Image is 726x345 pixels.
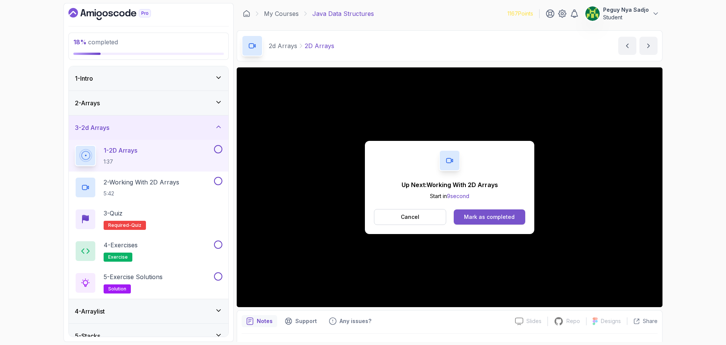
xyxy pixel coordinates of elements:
p: 1167 Points [507,10,533,17]
a: Dashboard [68,8,168,20]
p: 5:42 [104,190,179,197]
p: 2 - Working With 2D Arrays [104,178,179,187]
span: exercise [108,254,128,260]
img: user profile image [585,6,600,21]
h3: 3 - 2d Arrays [75,123,109,132]
button: previous content [618,37,636,55]
p: 4 - Exercises [104,240,138,250]
h3: 5 - Stacks [75,331,100,340]
div: Mark as completed [464,213,515,221]
span: quiz [131,222,141,228]
a: Dashboard [243,10,250,17]
p: Java Data Structures [312,9,374,18]
h3: 1 - Intro [75,74,93,83]
h3: 4 - Arraylist [75,307,105,316]
p: Notes [257,317,273,325]
p: 1:37 [104,158,137,165]
p: Designs [601,317,621,325]
p: Slides [526,317,541,325]
p: Up Next: Working With 2D Arrays [402,180,498,189]
p: Start in [402,192,498,200]
button: 4-Exercisesexercise [75,240,222,262]
span: 9 second [447,193,469,199]
button: Support button [280,315,321,327]
p: Any issues? [340,317,371,325]
button: Share [627,317,658,325]
a: My Courses [264,9,299,18]
span: completed [73,38,118,46]
button: notes button [242,315,277,327]
button: 3-QuizRequired-quiz [75,209,222,230]
p: Cancel [401,213,419,221]
button: next content [639,37,658,55]
span: 18 % [73,38,87,46]
span: solution [108,286,126,292]
p: 5 - Exercise Solutions [104,272,163,281]
p: Student [603,14,649,21]
span: Required- [108,222,131,228]
button: 2-Working With 2D Arrays5:42 [75,177,222,198]
p: Support [295,317,317,325]
button: 4-Arraylist [69,299,228,323]
button: user profile imagePeguy Nya SadjoStudent [585,6,659,21]
button: Cancel [374,209,446,225]
p: 1 - 2D Arrays [104,146,137,155]
p: Peguy Nya Sadjo [603,6,649,14]
iframe: 1 - 2D Arrays [237,67,662,307]
button: Mark as completed [454,209,525,225]
button: Feedback button [324,315,376,327]
button: 3-2d Arrays [69,116,228,140]
p: 3 - Quiz [104,209,123,218]
button: 2-Arrays [69,91,228,115]
button: 1-Intro [69,66,228,91]
button: 1-2D Arrays1:37 [75,145,222,166]
h3: 2 - Arrays [75,98,100,108]
p: 2D Arrays [305,41,334,50]
button: 5-Exercise Solutionssolution [75,272,222,293]
p: Repo [566,317,580,325]
p: Share [643,317,658,325]
p: 2d Arrays [269,41,297,50]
